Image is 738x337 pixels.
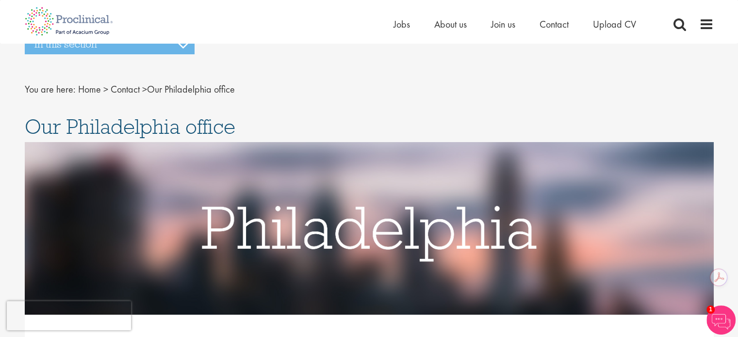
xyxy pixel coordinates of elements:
span: 1 [706,305,715,314]
span: > [142,83,147,96]
a: About us [434,18,467,31]
a: Upload CV [593,18,636,31]
a: Jobs [394,18,410,31]
a: Join us [491,18,515,31]
h3: In this section [25,34,195,54]
img: Chatbot [706,305,736,335]
iframe: reCAPTCHA [7,301,131,330]
a: breadcrumb link to Contact [111,83,140,96]
span: Our Philadelphia office [25,113,235,140]
span: Our Philadelphia office [78,83,235,96]
a: Contact [540,18,569,31]
a: breadcrumb link to Home [78,83,101,96]
span: > [103,83,108,96]
span: You are here: [25,83,76,96]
